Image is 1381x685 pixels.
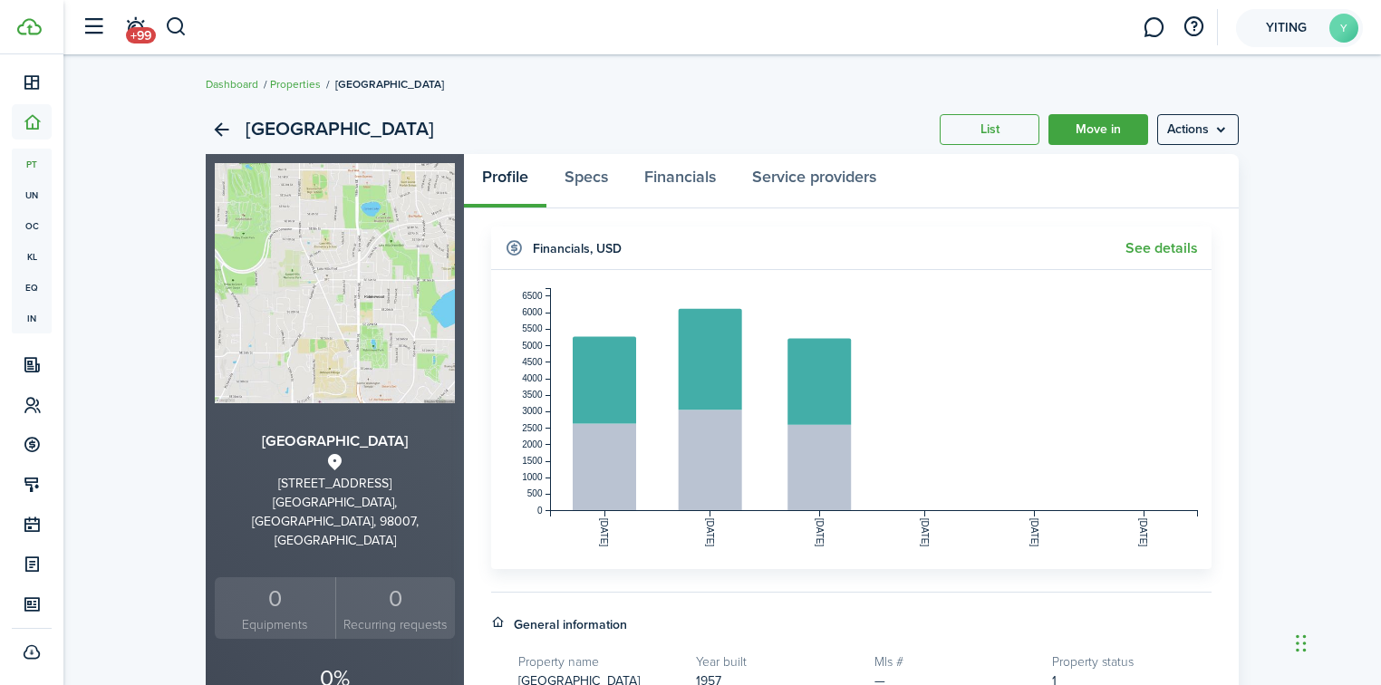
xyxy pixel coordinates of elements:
[940,114,1039,145] a: List
[815,518,825,547] tspan: [DATE]
[920,518,930,547] tspan: [DATE]
[126,27,156,43] span: +99
[335,76,444,92] span: [GEOGRAPHIC_DATA]
[12,272,52,303] a: eq
[522,291,543,301] tspan: 6500
[215,474,455,493] div: [STREET_ADDRESS]
[12,210,52,241] a: oc
[12,149,52,179] a: pt
[537,506,543,516] tspan: 0
[1052,652,1212,671] h5: Property status
[1136,5,1171,51] a: Messaging
[1290,598,1381,685] iframe: Chat Widget
[341,615,451,634] small: Recurring requests
[599,518,609,547] tspan: [DATE]
[1157,114,1239,145] menu-btn: Actions
[522,323,543,333] tspan: 5500
[246,114,434,145] h2: [GEOGRAPHIC_DATA]
[165,12,188,43] button: Search
[12,303,52,333] a: in
[1329,14,1358,43] avatar-text: Y
[874,652,1034,671] h5: Mls #
[522,357,543,367] tspan: 4500
[546,154,626,208] a: Specs
[734,154,894,208] a: Service providers
[705,518,715,547] tspan: [DATE]
[215,163,455,403] img: Property avatar
[12,241,52,272] a: kl
[335,577,456,640] a: 0 Recurring requests
[206,114,237,145] a: Back
[1296,616,1307,671] div: Drag
[522,439,543,449] tspan: 2000
[341,582,451,616] div: 0
[522,307,543,317] tspan: 6000
[522,456,543,466] tspan: 1500
[696,652,855,671] h5: Year built
[118,5,152,51] a: Notifications
[1178,12,1209,43] button: Open resource center
[533,239,622,258] h4: Financials , USD
[215,493,455,550] div: [GEOGRAPHIC_DATA], [GEOGRAPHIC_DATA], 98007, [GEOGRAPHIC_DATA]
[522,373,543,383] tspan: 4000
[514,615,627,634] h4: General information
[1138,518,1148,547] tspan: [DATE]
[522,341,543,351] tspan: 5000
[527,488,543,498] tspan: 500
[1048,114,1148,145] a: Move in
[17,18,42,35] img: TenantCloud
[270,76,321,92] a: Properties
[518,652,678,671] h5: Property name
[522,390,543,400] tspan: 3500
[1250,22,1322,34] span: YITING
[215,577,335,640] a: 0Equipments
[1125,240,1198,256] a: See details
[1157,114,1239,145] button: Open menu
[522,406,543,416] tspan: 3000
[522,472,543,482] tspan: 1000
[206,76,258,92] a: Dashboard
[626,154,734,208] a: Financials
[12,179,52,210] a: un
[76,10,111,44] button: Open sidebar
[215,430,455,453] h3: [GEOGRAPHIC_DATA]
[522,423,543,433] tspan: 2500
[1029,518,1039,547] tspan: [DATE]
[219,582,331,616] div: 0
[219,615,331,634] small: Equipments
